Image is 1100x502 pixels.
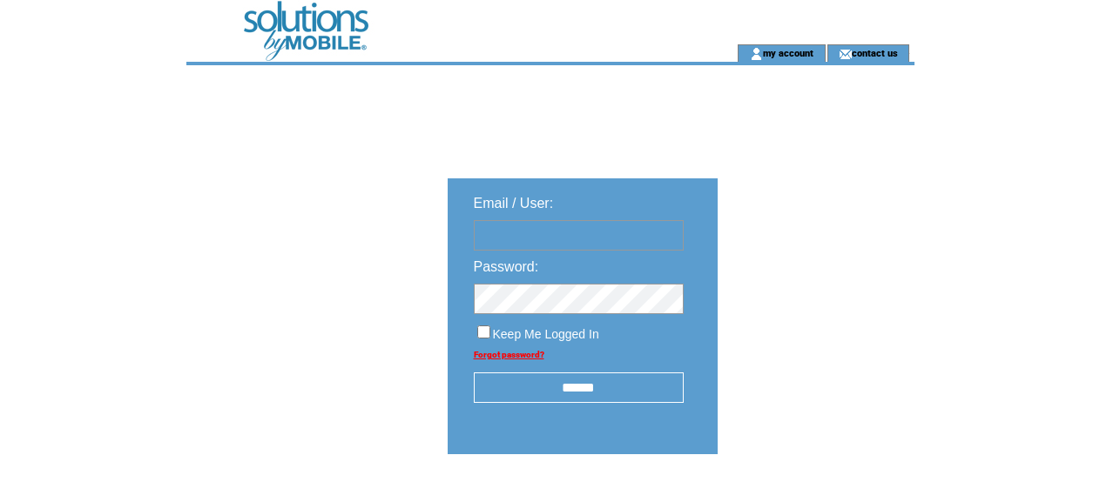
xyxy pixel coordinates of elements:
img: account_icon.gif;jsessionid=F1295C93DB6A4D233E995D1FE679E068 [750,47,763,61]
span: Keep Me Logged In [493,327,599,341]
a: Forgot password? [474,350,544,359]
img: contact_us_icon.gif;jsessionid=F1295C93DB6A4D233E995D1FE679E068 [839,47,852,61]
a: contact us [852,47,898,58]
span: Email / User: [474,196,554,211]
a: my account [763,47,813,58]
span: Password: [474,259,539,274]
